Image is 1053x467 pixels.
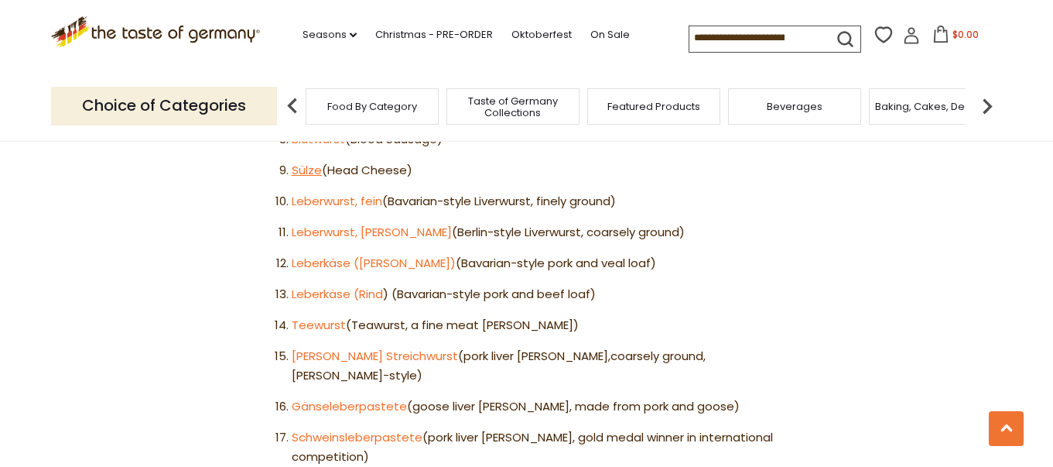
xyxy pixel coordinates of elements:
a: Featured Products [607,101,700,112]
li: (Head Cheese) [292,161,776,180]
a: Teewurst [292,317,346,333]
li: (Berlin-style Liverwurst, coarsely ground) [292,223,776,242]
img: previous arrow [277,91,308,122]
a: [PERSON_NAME] Streichwurst [292,348,458,364]
a: Schweinsleberpastete [292,429,422,445]
p: Choice of Categories [51,87,277,125]
img: next arrow [972,91,1003,122]
a: Leberkäse ([PERSON_NAME]) [292,255,456,271]
span: $0.00 [952,28,979,41]
a: Food By Category [327,101,417,112]
a: Sülze [292,162,322,178]
li: (Bavarian-style pork and veal loaf) [292,254,776,273]
a: Blutwurst [292,131,345,147]
a: Gänseleberpastete [292,398,407,414]
a: On Sale [590,26,630,43]
a: Baking, Cakes, Desserts [876,101,996,112]
a: Taste of Germany Collections [451,95,575,118]
li: (goose liver [PERSON_NAME], made from pork and goose) [292,397,776,417]
li: (pork liver [PERSON_NAME],coarsely ground, [PERSON_NAME]-style) [292,347,776,386]
li: (Teawurst, a fine meat [PERSON_NAME]) [292,316,776,335]
a: Beverages [767,101,822,112]
a: Oktoberfest [511,26,572,43]
a: Leberwurst, fein [292,193,382,209]
button: $0.00 [923,26,989,49]
a: Leberwurst, [PERSON_NAME] [292,224,452,240]
li: (Bavarian-style Liverwurst, finely ground) [292,192,776,211]
a: Seasons [303,26,357,43]
li: ) (Bavarian-style pork and beef loaf) [292,285,776,304]
a: Christmas - PRE-ORDER [375,26,493,43]
li: (pork liver [PERSON_NAME], gold medal winner in international competition) [292,428,776,467]
a: Leberkäse (Rind [292,286,383,302]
